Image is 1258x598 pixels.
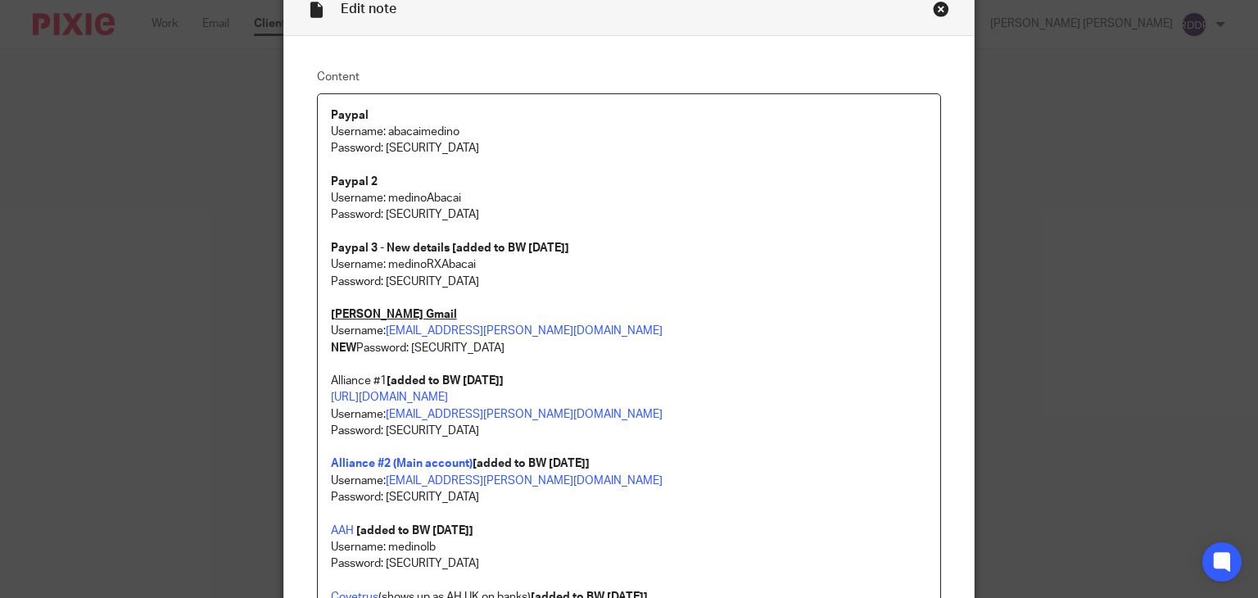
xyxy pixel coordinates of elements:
span: Edit note [341,2,396,16]
a: Alliance #2 (Main account) [331,458,473,469]
strong: [added to BW [DATE]] [356,525,473,537]
a: [EMAIL_ADDRESS][PERSON_NAME][DOMAIN_NAME] [386,325,663,337]
p: Username: Password: [SECURITY_DATA] [331,389,928,439]
p: Alliance #1 [331,373,928,389]
p: Password: [SECURITY_DATA] [331,340,928,356]
p: Username: medinoRXAbacai [331,256,928,273]
strong: NEW [331,342,356,354]
p: Password: [SECURITY_DATA] [331,489,928,505]
p: Username: medinolb Password: [SECURITY_DATA] [331,539,928,573]
a: [URL][DOMAIN_NAME] [331,392,448,403]
a: [EMAIL_ADDRESS][PERSON_NAME][DOMAIN_NAME] [386,475,663,487]
strong: Paypal 2 [331,176,378,188]
p: Username: medinoAbacai [331,190,928,206]
a: [EMAIL_ADDRESS][PERSON_NAME][DOMAIN_NAME] [386,409,663,420]
strong: [added to BW [DATE]] [387,375,504,387]
p: Username: [331,306,928,340]
div: Close this dialog window [933,1,949,17]
a: AAH [331,525,354,537]
strong: Paypal [331,110,369,121]
strong: Paypal 3 - New details [added to BW [DATE]] [331,242,569,254]
p: Password: [SECURITY_DATA] [331,274,928,290]
p: Password: [SECURITY_DATA] [331,140,928,156]
p: Username: abacaimedino [331,124,928,140]
u: [PERSON_NAME] Gmail [331,309,457,320]
strong: [added to BW [DATE]] [473,458,590,469]
label: Content [317,69,942,85]
p: Username: [331,455,928,489]
p: Password: [SECURITY_DATA] [331,206,928,256]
